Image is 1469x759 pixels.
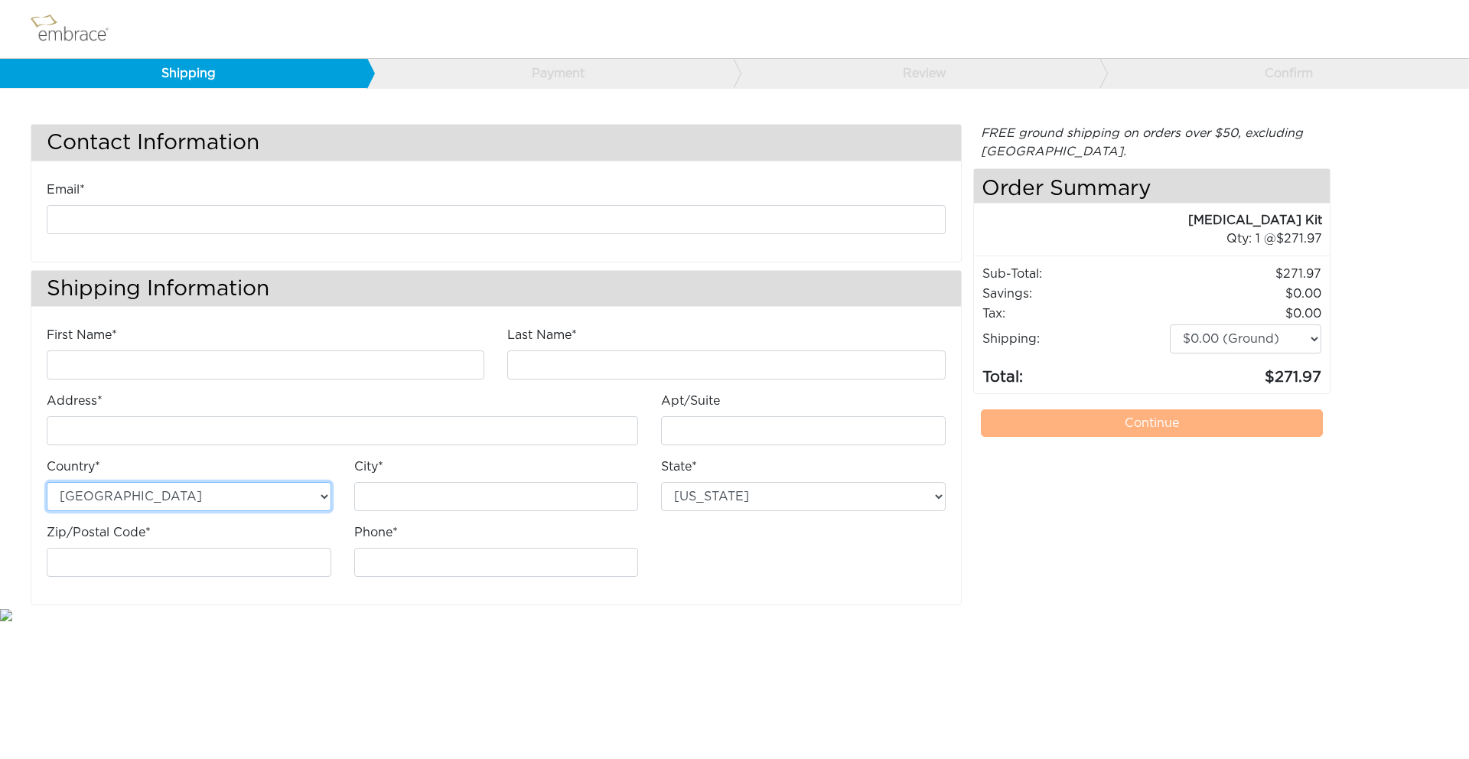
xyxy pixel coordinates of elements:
[1099,59,1467,88] a: Confirm
[982,284,1169,304] td: Savings :
[661,392,720,410] label: Apt/Suite
[993,230,1323,248] div: 1 @
[27,10,126,48] img: logo.png
[733,59,1100,88] a: Review
[354,523,398,542] label: Phone*
[973,124,1331,161] div: FREE ground shipping on orders over $50, excluding [GEOGRAPHIC_DATA].
[354,458,383,476] label: City*
[1169,284,1322,304] td: 0.00
[1276,233,1322,245] span: 271.97
[1169,264,1322,284] td: 271.97
[982,324,1169,354] td: Shipping:
[47,326,117,344] label: First Name*
[47,523,151,542] label: Zip/Postal Code*
[982,264,1169,284] td: Sub-Total:
[974,169,1331,204] h4: Order Summary
[366,59,734,88] a: Payment
[1169,304,1322,324] td: 0.00
[1169,354,1322,389] td: 271.97
[974,211,1323,230] div: [MEDICAL_DATA] Kit
[47,392,103,410] label: Address*
[47,458,100,476] label: Country*
[982,304,1169,324] td: Tax:
[507,326,577,344] label: Last Name*
[661,458,697,476] label: State*
[981,409,1324,437] a: Continue
[31,125,961,161] h3: Contact Information
[982,354,1169,389] td: Total:
[47,181,85,199] label: Email*
[31,271,961,307] h3: Shipping Information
